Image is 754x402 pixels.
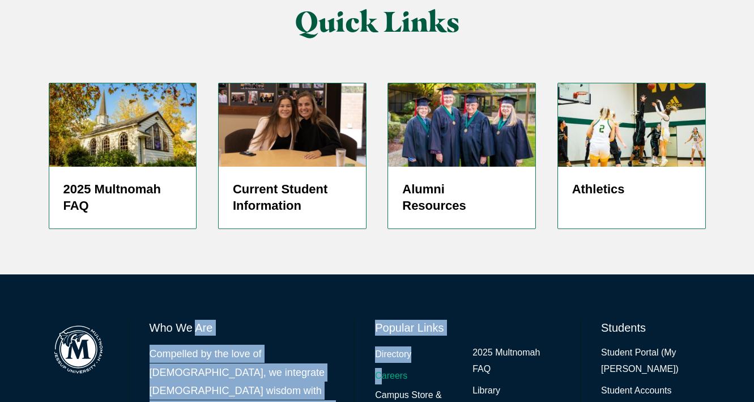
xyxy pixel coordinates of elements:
h5: Athletics [572,181,691,198]
a: Women's Basketball player shooting jump shot Athletics [557,83,706,229]
h6: Who We Are [150,320,334,336]
img: Prayer Chapel in Fall [49,83,197,166]
img: screenshot-2024-05-27-at-1.37.12-pm [219,83,366,166]
a: Student Accounts [601,383,672,399]
h2: Quick Links [161,6,593,37]
h5: 2025 Multnomah FAQ [63,181,182,215]
img: 50 Year Alumni 2019 [388,83,535,166]
a: Careers [375,368,407,384]
a: Prayer Chapel in Fall 2025 Multnomah FAQ [49,83,197,229]
h5: Alumni Resources [402,181,521,215]
a: Library [472,383,500,399]
a: Directory [375,346,411,363]
img: Multnomah Campus of Jessup University logo [49,320,108,379]
img: WBBALL_WEB [558,83,705,166]
a: Student Portal (My [PERSON_NAME]) [601,345,705,378]
h5: Current Student Information [233,181,352,215]
a: 50 Year Alumni 2019 Alumni Resources [387,83,536,229]
h6: Popular Links [375,320,560,336]
a: 2025 Multnomah FAQ [472,345,560,378]
h6: Students [601,320,705,336]
a: screenshot-2024-05-27-at-1.37.12-pm Current Student Information [218,83,367,229]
